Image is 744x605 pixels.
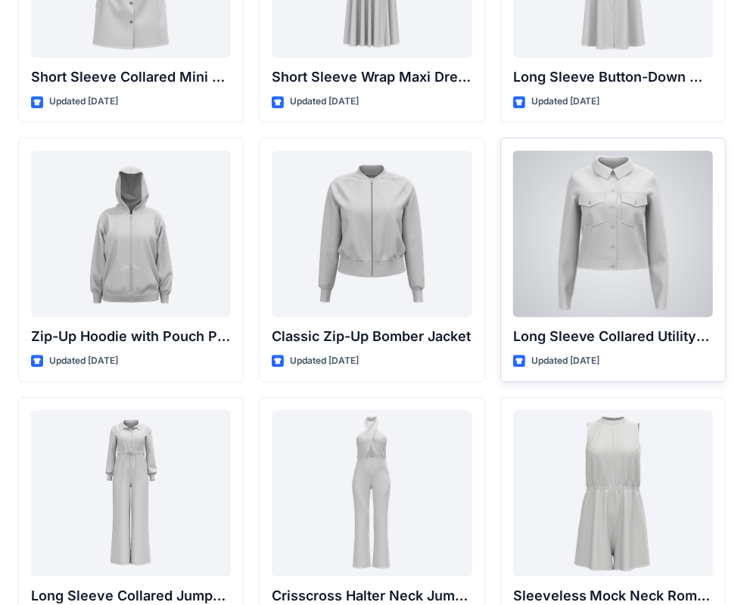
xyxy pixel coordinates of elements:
p: Classic Zip-Up Bomber Jacket [272,326,472,347]
p: Updated [DATE] [49,353,118,369]
p: Updated [DATE] [49,94,118,110]
p: Updated [DATE] [531,94,600,110]
p: Zip-Up Hoodie with Pouch Pockets [31,326,231,347]
p: Short Sleeve Wrap Maxi Dress [272,67,472,88]
a: Crisscross Halter Neck Jumpsuit [272,410,472,576]
p: Long Sleeve Collared Utility Jacket [513,326,713,347]
a: Classic Zip-Up Bomber Jacket [272,150,472,317]
p: Updated [DATE] [531,353,600,369]
p: Updated [DATE] [290,353,359,369]
p: Updated [DATE] [290,94,359,110]
p: Long Sleeve Button-Down Midi Dress [513,67,713,88]
a: Sleeveless Mock Neck Romper with Drawstring Waist [513,410,713,576]
p: Short Sleeve Collared Mini Dress with Drawstring Waist [31,67,231,88]
a: Long Sleeve Collared Jumpsuit with Belt [31,410,231,576]
a: Long Sleeve Collared Utility Jacket [513,150,713,317]
a: Zip-Up Hoodie with Pouch Pockets [31,150,231,317]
